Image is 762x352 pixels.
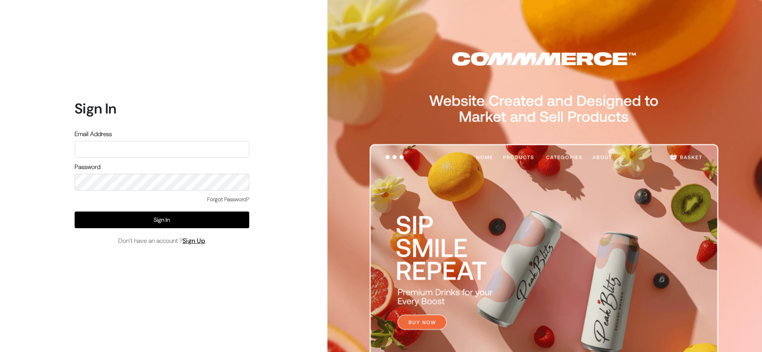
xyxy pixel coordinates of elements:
[75,100,249,117] h1: Sign In
[75,162,100,172] label: Password
[183,237,206,245] a: Sign Up
[75,129,112,139] label: Email Address
[118,236,206,246] span: Don’t have an account ?
[207,195,249,204] a: Forgot Password?
[75,212,249,228] button: Sign In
